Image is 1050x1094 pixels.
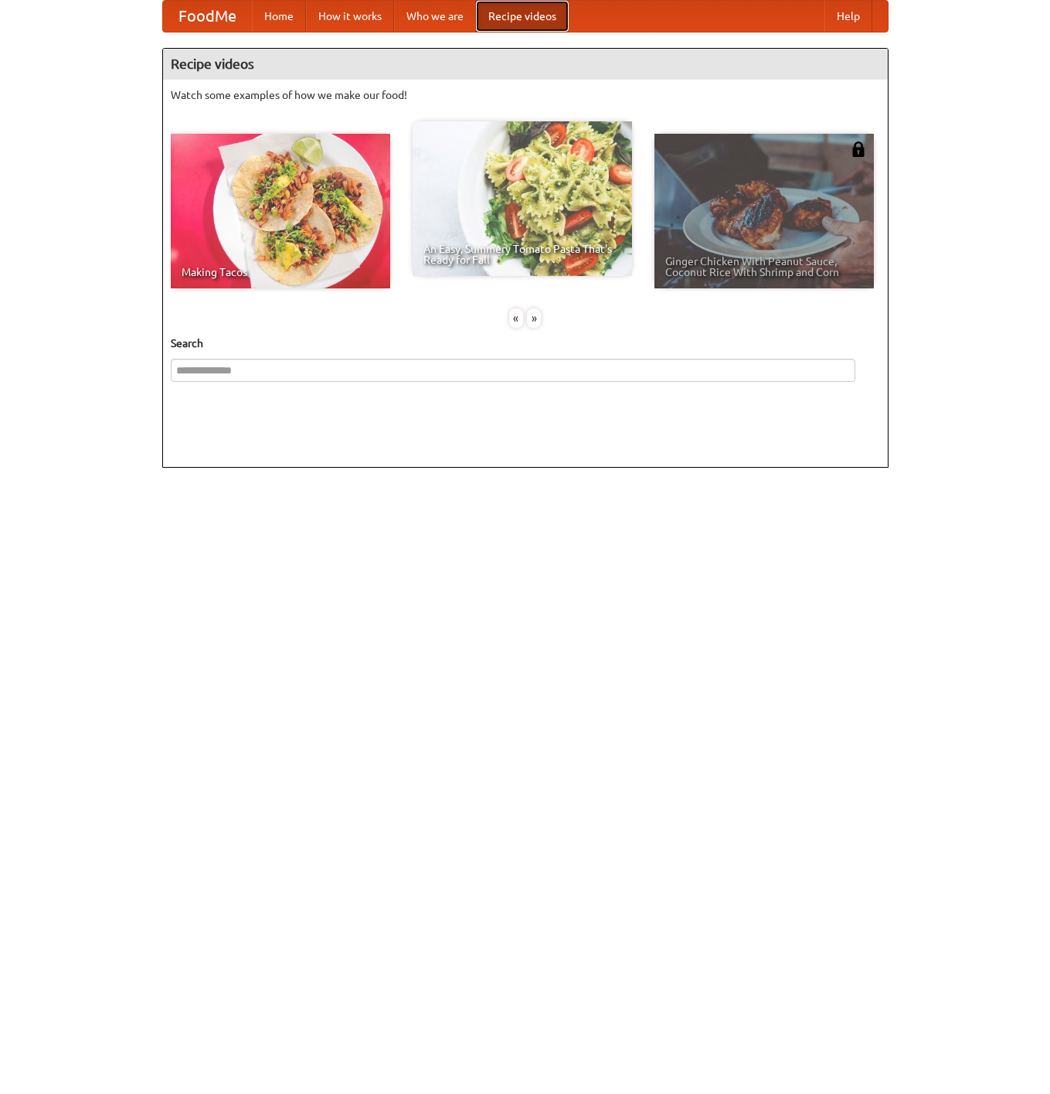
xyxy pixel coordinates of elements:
div: » [527,308,541,328]
h4: Recipe videos [163,49,888,80]
a: Home [252,1,306,32]
a: Making Tacos [171,134,390,288]
img: 483408.png [851,141,866,157]
a: An Easy, Summery Tomato Pasta That's Ready for Fall [413,121,632,276]
div: « [509,308,523,328]
h5: Search [171,336,880,351]
a: Recipe videos [476,1,569,32]
p: Watch some examples of how we make our food! [171,87,880,103]
span: Making Tacos [182,267,379,278]
a: How it works [306,1,394,32]
a: Who we are [394,1,476,32]
a: Help [824,1,872,32]
a: FoodMe [163,1,252,32]
span: An Easy, Summery Tomato Pasta That's Ready for Fall [423,244,621,265]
